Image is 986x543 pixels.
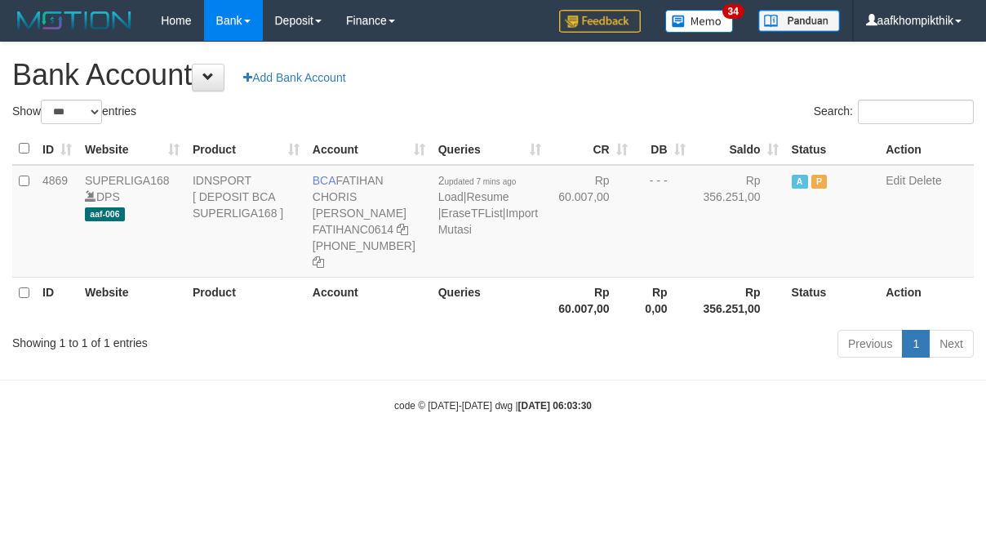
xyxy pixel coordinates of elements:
th: Website [78,277,186,323]
small: code © [DATE]-[DATE] dwg | [394,400,592,412]
th: ID [36,277,78,323]
a: EraseTFList [441,207,502,220]
a: Load [438,190,464,203]
td: 4869 [36,165,78,278]
th: DB: activate to sort column ascending [634,133,692,165]
a: Copy FATIHANC0614 to clipboard [397,223,408,236]
a: Copy 4062281727 to clipboard [313,256,324,269]
th: Queries [432,277,548,323]
span: Active [792,175,808,189]
div: Showing 1 to 1 of 1 entries [12,328,398,351]
th: Rp 0,00 [634,277,692,323]
th: Status [785,277,880,323]
th: Action [879,277,974,323]
a: Delete [908,174,941,187]
th: Action [879,133,974,165]
img: Feedback.jpg [559,10,641,33]
a: Resume [466,190,509,203]
label: Search: [814,100,974,124]
a: Edit [886,174,905,187]
img: Button%20Memo.svg [665,10,734,33]
a: Add Bank Account [233,64,356,91]
th: Rp 356.251,00 [692,277,785,323]
td: Rp 60.007,00 [548,165,634,278]
strong: [DATE] 06:03:30 [518,400,592,412]
a: Import Mutasi [438,207,538,236]
span: BCA [313,174,336,187]
th: Rp 60.007,00 [548,277,634,323]
th: Product: activate to sort column ascending [186,133,306,165]
th: ID: activate to sort column ascending [36,133,78,165]
td: IDNSPORT [ DEPOSIT BCA SUPERLIGA168 ] [186,165,306,278]
th: CR: activate to sort column ascending [548,133,634,165]
a: Previous [837,330,903,358]
span: updated 7 mins ago [444,177,516,186]
th: Product [186,277,306,323]
span: 2 [438,174,517,187]
img: MOTION_logo.png [12,8,136,33]
a: 1 [902,330,930,358]
td: FATIHAN CHORIS [PERSON_NAME] [PHONE_NUMBER] [306,165,432,278]
th: Account: activate to sort column ascending [306,133,432,165]
td: - - - [634,165,692,278]
select: Showentries [41,100,102,124]
img: panduan.png [758,10,840,32]
a: FATIHANC0614 [313,223,393,236]
th: Saldo: activate to sort column ascending [692,133,785,165]
h1: Bank Account [12,59,974,91]
td: DPS [78,165,186,278]
td: Rp 356.251,00 [692,165,785,278]
span: 34 [722,4,744,19]
span: aaf-006 [85,207,125,221]
th: Website: activate to sort column ascending [78,133,186,165]
label: Show entries [12,100,136,124]
a: SUPERLIGA168 [85,174,170,187]
span: Paused [811,175,828,189]
a: Next [929,330,974,358]
th: Queries: activate to sort column ascending [432,133,548,165]
span: | | | [438,174,538,236]
th: Status [785,133,880,165]
th: Account [306,277,432,323]
input: Search: [858,100,974,124]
